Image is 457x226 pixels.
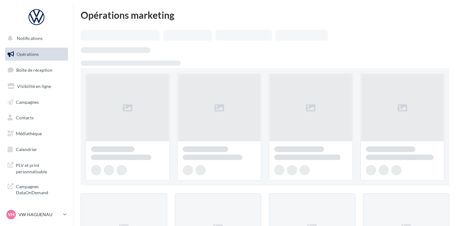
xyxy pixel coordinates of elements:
span: Campagnes [16,99,39,104]
a: Médiathèque [4,127,69,140]
a: Contacts [4,111,69,124]
span: Opérations [17,51,39,57]
div: Opérations marketing [81,10,449,20]
a: Calendrier [4,143,69,156]
span: Campagnes DataOnDemand [16,182,65,196]
span: VH [8,211,15,218]
a: Opérations [4,48,69,61]
p: VW HAGUENAU [18,211,61,218]
a: Boîte de réception [4,63,69,77]
a: Campagnes DataOnDemand [4,180,69,198]
a: Visibilité en ligne [4,80,69,93]
span: Notifications [17,36,43,41]
span: Calendrier [16,147,37,152]
a: Campagnes [4,96,69,109]
span: Médiathèque [16,131,42,136]
button: Notifications [4,32,67,45]
span: Visibilité en ligne [17,83,51,89]
span: Contacts [16,115,34,120]
span: Boîte de réception [16,67,52,73]
span: PLV et print personnalisable [16,161,65,175]
a: PLV et print personnalisable [4,158,69,177]
a: VH VW HAGUENAU [5,209,68,221]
